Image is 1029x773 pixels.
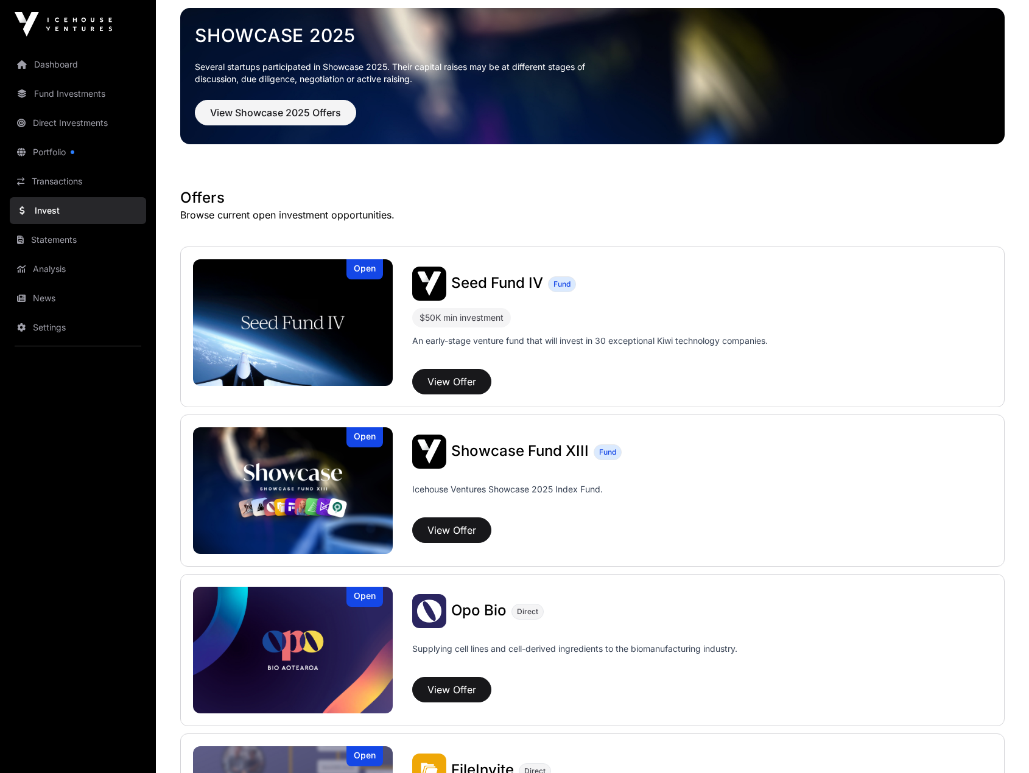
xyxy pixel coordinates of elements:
div: $50K min investment [420,310,504,325]
button: View Offer [412,677,491,702]
span: View Showcase 2025 Offers [210,105,341,120]
span: Fund [599,447,616,457]
a: Opo Bio [451,603,507,619]
a: Fund Investments [10,80,146,107]
img: Seed Fund IV [412,267,446,301]
a: Portfolio [10,139,146,166]
img: Opo Bio [193,587,393,713]
div: Open [346,587,383,607]
p: Supplying cell lines and cell-derived ingredients to the biomanufacturing industry. [412,643,737,655]
a: Statements [10,226,146,253]
button: View Offer [412,517,491,543]
a: Showcase Fund XIII [451,444,589,460]
div: Open [346,259,383,279]
a: View Showcase 2025 Offers [195,112,356,124]
img: Showcase 2025 [180,8,1005,144]
a: Transactions [10,168,146,195]
a: Direct Investments [10,110,146,136]
p: Icehouse Ventures Showcase 2025 Index Fund. [412,483,603,495]
a: Settings [10,314,146,341]
div: Open [346,746,383,766]
a: News [10,285,146,312]
p: Several startups participated in Showcase 2025. Their capital raises may be at different stages o... [195,61,604,85]
span: Direct [517,607,538,617]
a: Seed Fund IVOpen [193,259,393,386]
a: Showcase Fund XIIIOpen [193,427,393,554]
img: Opo Bio [412,594,446,628]
div: $50K min investment [412,308,511,327]
img: Showcase Fund XIII [412,435,446,469]
button: View Showcase 2025 Offers [195,100,356,125]
a: Showcase 2025 [195,24,990,46]
span: Fund [553,279,571,289]
span: Opo Bio [451,601,507,619]
a: Analysis [10,256,146,282]
p: Browse current open investment opportunities. [180,208,1005,222]
span: Showcase Fund XIII [451,442,589,460]
button: View Offer [412,369,491,394]
span: Seed Fund IV [451,274,543,292]
a: Dashboard [10,51,146,78]
iframe: Chat Widget [968,715,1029,773]
p: An early-stage venture fund that will invest in 30 exceptional Kiwi technology companies. [412,335,768,347]
h1: Offers [180,188,1005,208]
a: Opo BioOpen [193,587,393,713]
div: Open [346,427,383,447]
a: Invest [10,197,146,224]
a: Seed Fund IV [451,276,543,292]
img: Seed Fund IV [193,259,393,386]
img: Showcase Fund XIII [193,427,393,554]
img: Icehouse Ventures Logo [15,12,112,37]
